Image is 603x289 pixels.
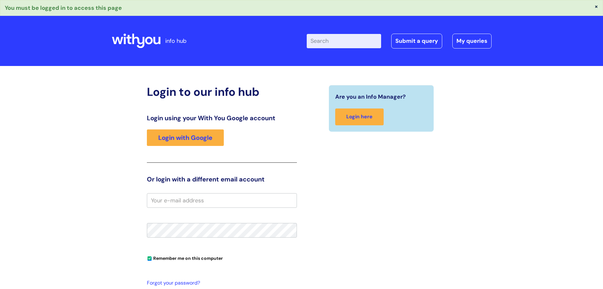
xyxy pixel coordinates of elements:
[165,36,186,46] p: info hub
[307,34,381,48] input: Search
[391,34,442,48] a: Submit a query
[147,254,223,261] label: Remember me on this computer
[452,34,492,48] a: My queries
[147,279,294,288] a: Forgot your password?
[147,114,297,122] h3: Login using your With You Google account
[335,108,384,125] a: Login here
[594,3,598,9] button: ×
[147,85,297,99] h2: Login to our info hub
[147,175,297,183] h3: Or login with a different email account
[147,193,297,208] input: Your e-mail address
[147,253,297,263] div: You can uncheck this option if you're logging in from a shared device
[335,92,406,102] span: Are you an Info Manager?
[148,257,152,261] input: Remember me on this computer
[147,129,224,146] a: Login with Google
